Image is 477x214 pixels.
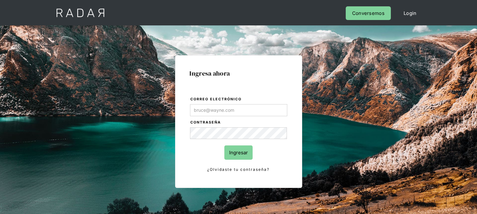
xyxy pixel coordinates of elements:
[191,119,287,126] label: Contraseña
[224,145,253,160] input: Ingresar
[397,6,423,20] a: Login
[346,6,391,20] a: Conversemos
[190,70,288,77] h1: Ingresa ahora
[190,166,287,173] a: ¿Olvidaste tu contraseña?
[190,96,288,173] form: Login Form
[190,104,287,116] input: bruce@wayne.com
[191,96,287,103] label: Correo electrónico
